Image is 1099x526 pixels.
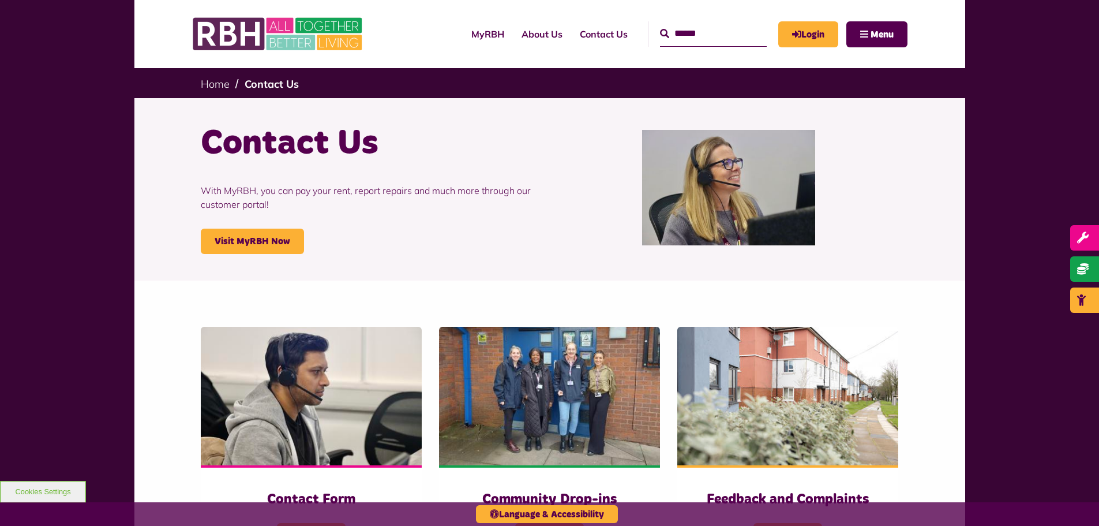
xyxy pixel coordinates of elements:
a: Contact Us [245,77,299,91]
h3: Feedback and Complaints [700,491,875,509]
p: With MyRBH, you can pay your rent, report repairs and much more through our customer portal! [201,166,541,229]
img: Contact Centre February 2024 (4) [201,327,422,465]
span: Menu [871,30,894,39]
a: MyRBH [463,18,513,50]
a: Contact Us [571,18,636,50]
a: About Us [513,18,571,50]
img: Heywood Drop In 2024 [439,327,660,465]
img: Contact Centre February 2024 (1) [642,130,815,245]
iframe: Netcall Web Assistant for live chat [1047,474,1099,526]
a: MyRBH [778,21,838,47]
a: Home [201,77,230,91]
h3: Community Drop-ins [462,491,637,509]
img: RBH [192,12,365,57]
button: Language & Accessibility [476,505,618,523]
a: Visit MyRBH Now [201,229,304,254]
h3: Contact Form [224,491,399,509]
button: Navigation [846,21,907,47]
img: SAZMEDIA RBH 22FEB24 97 [677,327,898,465]
h1: Contact Us [201,121,541,166]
